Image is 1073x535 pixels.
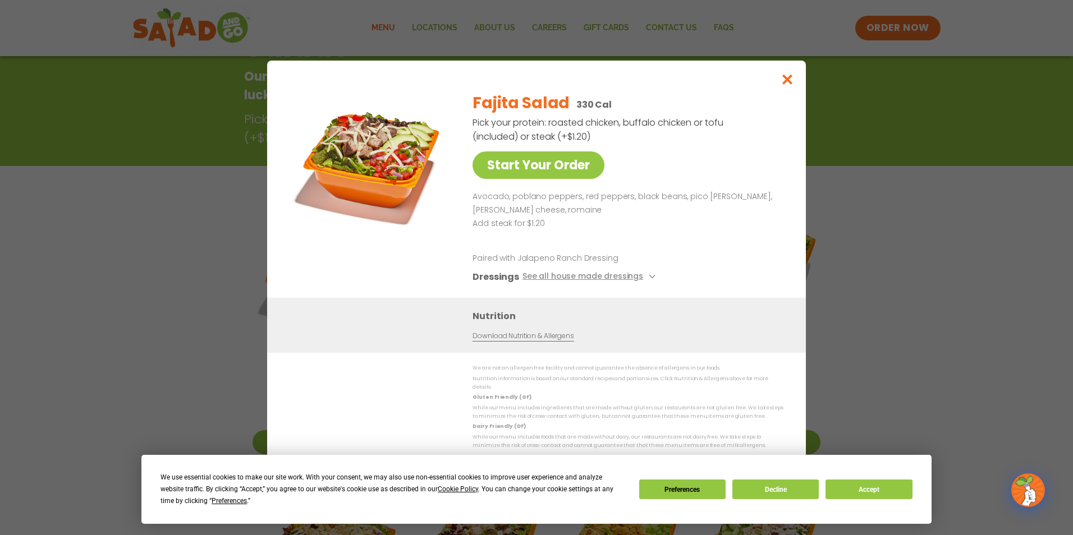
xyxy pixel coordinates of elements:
[473,151,604,179] a: Start Your Order
[826,479,912,499] button: Accept
[1012,474,1044,506] img: wpChatIcon
[161,472,625,507] div: We use essential cookies to make our site work. With your consent, we may also use non-essential ...
[473,310,789,324] h3: Nutrition
[473,217,779,230] p: Add steak for $1.20
[473,375,783,392] p: Nutrition information is based on our standard recipes and portion sizes. Click Nutrition & Aller...
[292,83,450,240] img: Featured product photo for Fajita Salad
[639,479,726,499] button: Preferences
[212,497,247,505] span: Preferences
[732,479,819,499] button: Decline
[576,98,612,112] p: 330 Cal
[473,116,725,144] p: Pick your protein: roasted chicken, buffalo chicken or tofu (included) or steak (+$1.20)
[473,270,519,284] h3: Dressings
[141,455,932,524] div: Cookie Consent Prompt
[473,253,680,265] p: Paired with Jalapeno Ranch Dressing
[769,61,806,98] button: Close modal
[473,190,779,217] p: Avocado, poblano peppers, red peppers, black beans, pico [PERSON_NAME], [PERSON_NAME] cheese, rom...
[473,433,783,450] p: While our menu includes foods that are made without dairy, our restaurants are not dairy free. We...
[473,404,783,421] p: While our menu includes ingredients that are made without gluten, our restaurants are not gluten ...
[473,91,570,115] h2: Fajita Salad
[473,331,574,342] a: Download Nutrition & Allergens
[473,365,783,373] p: We are not an allergen free facility and cannot guarantee the absence of allergens in our foods.
[522,270,659,284] button: See all house made dressings
[473,394,531,401] strong: Gluten Friendly (GF)
[473,423,525,430] strong: Dairy Friendly (DF)
[438,485,478,493] span: Cookie Policy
